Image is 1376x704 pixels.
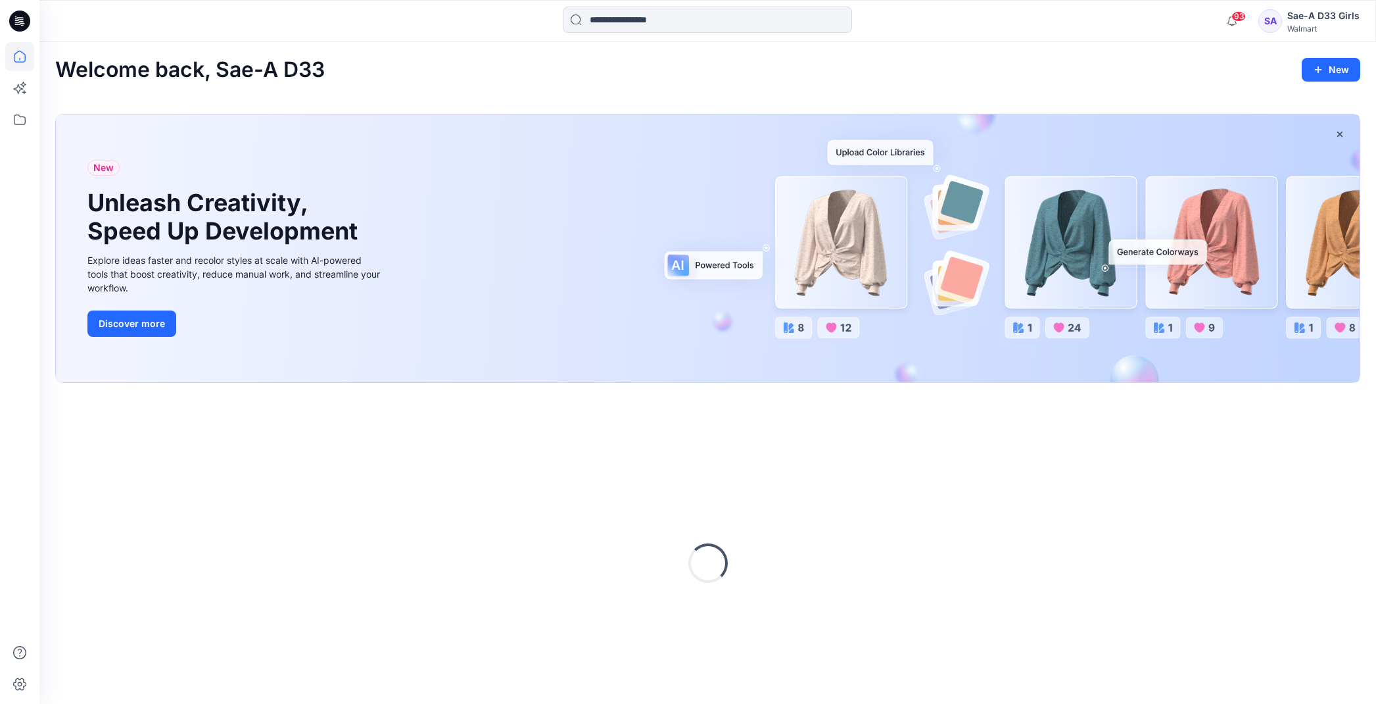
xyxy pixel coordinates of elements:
[1231,11,1246,22] span: 93
[87,311,383,337] a: Discover more
[55,58,325,82] h2: Welcome back, Sae-A D33
[93,160,114,176] span: New
[1258,9,1282,33] div: SA
[1302,58,1360,82] button: New
[1287,8,1360,24] div: Sae-A D33 Girls
[1287,24,1360,34] div: Walmart
[87,253,383,295] div: Explore ideas faster and recolor styles at scale with AI-powered tools that boost creativity, red...
[87,189,364,245] h1: Unleash Creativity, Speed Up Development
[87,311,176,337] button: Discover more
